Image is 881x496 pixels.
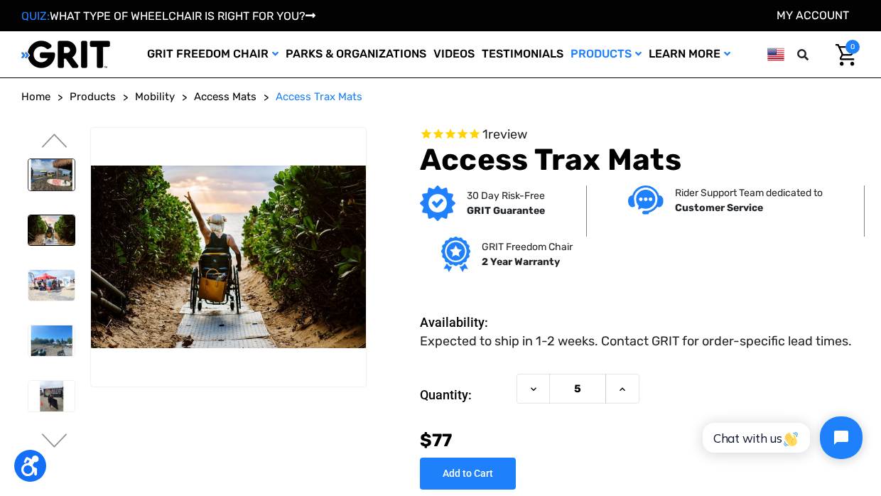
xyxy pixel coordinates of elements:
nav: Breadcrumb [21,89,860,105]
a: Access Mats [194,89,256,105]
span: Access Trax Mats [276,90,362,103]
p: GRIT Freedom Chair [482,239,573,254]
a: QUIZ:WHAT TYPE OF WHEELCHAIR IS RIGHT FOR YOU? [21,9,315,23]
p: 30 Day Risk-Free [467,188,545,203]
a: Mobility [135,89,175,105]
img: Access Trax Mats [28,381,75,411]
a: Cart with 0 items [825,40,860,70]
a: Videos [430,31,478,77]
input: Add to Cart [420,458,516,490]
button: Go to slide 3 of 6 [40,433,70,451]
button: Go to slide 1 of 6 [40,134,70,151]
img: us.png [767,45,784,63]
span: $77 [420,430,452,451]
p: Rider Support Team dedicated to [675,185,823,200]
a: Account [777,9,849,22]
img: GRIT Guarantee [420,185,455,221]
img: Access Trax Mats [28,159,75,190]
span: Access Mats [194,90,256,103]
img: Access Trax Mats [28,215,75,246]
a: Products [567,31,645,77]
span: Rated 5.0 out of 5 stars 1 reviews [420,127,860,143]
img: Access Trax Mats [28,325,75,356]
span: 1 reviews [482,126,527,142]
span: Home [21,90,50,103]
strong: 2 Year Warranty [482,256,560,268]
a: Learn More [645,31,734,77]
span: Mobility [135,90,175,103]
span: QUIZ: [21,9,50,23]
a: Parks & Organizations [282,31,430,77]
dd: Expected to ship in 1-2 weeks. Contact GRIT for order-specific lead times. [420,332,852,351]
label: Quantity: [420,374,509,416]
iframe: Tidio Chat [687,404,875,471]
strong: GRIT Guarantee [467,205,545,217]
a: Access Trax Mats [276,89,362,105]
a: Testimonials [478,31,567,77]
input: Search [804,40,825,70]
img: Grit freedom [441,237,470,272]
strong: Customer Service [675,202,763,214]
dt: Availability: [420,313,509,332]
a: Home [21,89,50,105]
img: Cart [836,44,856,66]
a: Products [70,89,116,105]
h1: Access Trax Mats [420,142,860,178]
span: Products [70,90,116,103]
img: Customer service [628,185,664,215]
img: GRIT All-Terrain Wheelchair and Mobility Equipment [21,40,110,69]
img: Access Trax Mats [91,166,366,349]
a: GRIT Freedom Chair [144,31,282,77]
span: 0 [845,40,860,54]
img: Access Trax Mats [28,270,75,301]
span: review [488,126,527,142]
